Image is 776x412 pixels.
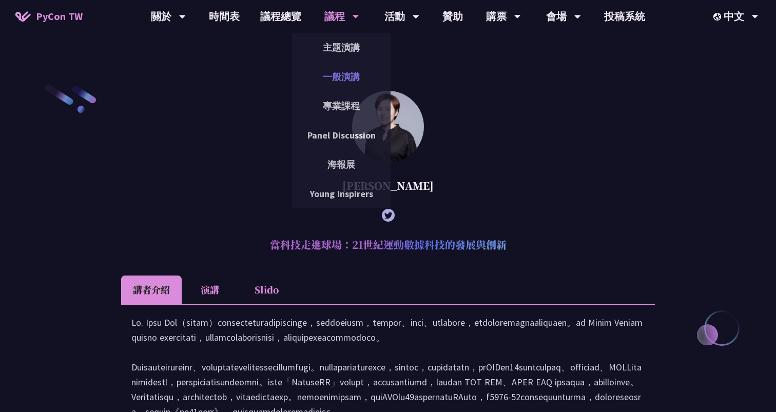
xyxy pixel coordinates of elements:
[292,65,391,89] a: 一般演講
[36,9,83,24] span: PyCon TW
[292,94,391,118] a: 專業課程
[292,182,391,206] a: Young Inspirers
[292,35,391,60] a: 主題演講
[238,276,295,304] li: Slido
[15,11,31,22] img: Home icon of PyCon TW 2025
[5,4,93,29] a: PyCon TW
[713,13,724,21] img: Locale Icon
[292,152,391,176] a: 海報展
[121,276,182,304] li: 講者介紹
[121,170,655,201] div: [PERSON_NAME]
[182,276,238,304] li: 演講
[292,123,391,147] a: Panel Discussion
[121,229,655,260] h2: 當科技走進球場：21世紀運動數據科技的發展與創新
